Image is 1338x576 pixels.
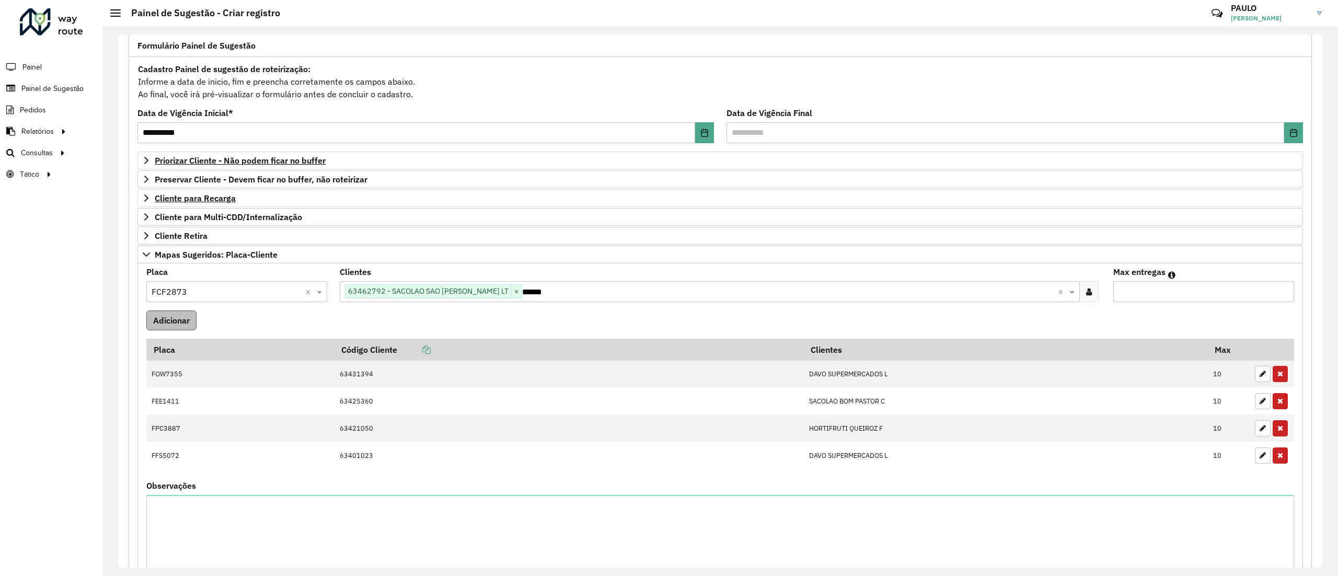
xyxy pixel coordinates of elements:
a: Mapas Sugeridos: Placa-Cliente [137,246,1303,263]
td: 63431394 [334,361,803,388]
span: Cliente Retira [155,232,207,240]
button: Choose Date [1284,122,1303,143]
td: 10 [1208,387,1250,414]
td: 10 [1208,442,1250,469]
th: Placa [146,339,334,361]
span: × [511,285,522,298]
span: Painel [22,62,42,73]
td: SACOLAO BOM PASTOR C [803,387,1207,414]
h3: PAULO [1231,3,1309,13]
label: Data de Vigência Final [726,107,812,119]
span: Clear all [305,285,314,298]
label: Clientes [340,266,371,278]
td: DAVO SUPERMERCADOS L [803,442,1207,469]
td: 10 [1208,414,1250,442]
td: 63421050 [334,414,803,442]
div: Informe a data de inicio, fim e preencha corretamente os campos abaixo. Ao final, você irá pré-vi... [137,62,1303,101]
a: Cliente Retira [137,227,1303,245]
a: Cliente para Recarga [137,189,1303,207]
span: Clear all [1058,285,1067,298]
strong: Cadastro Painel de sugestão de roteirização: [138,64,310,74]
label: Max entregas [1113,266,1166,278]
td: FOW7355 [146,361,334,388]
span: Pedidos [20,105,46,116]
label: Data de Vigência Inicial [137,107,233,119]
span: Relatórios [21,126,54,137]
button: Adicionar [146,310,197,330]
td: HORTIFRUTI QUEIROZ F [803,414,1207,442]
a: Contato Rápido [1206,2,1228,25]
span: Preservar Cliente - Devem ficar no buffer, não roteirizar [155,175,367,183]
span: Consultas [21,147,53,158]
a: Cliente para Multi-CDD/Internalização [137,208,1303,226]
td: DAVO SUPERMERCADOS L [803,361,1207,388]
span: Cliente para Recarga [155,194,236,202]
a: Preservar Cliente - Devem ficar no buffer, não roteirizar [137,170,1303,188]
a: Priorizar Cliente - Não podem ficar no buffer [137,152,1303,169]
label: Observações [146,479,196,492]
span: Formulário Painel de Sugestão [137,41,256,50]
h2: Painel de Sugestão - Criar registro [121,7,280,19]
td: FPC3887 [146,414,334,442]
span: Cliente para Multi-CDD/Internalização [155,213,302,221]
th: Clientes [803,339,1207,361]
label: Placa [146,266,168,278]
th: Código Cliente [334,339,803,361]
span: [PERSON_NAME] [1231,14,1309,23]
a: Copiar [397,344,431,355]
td: 10 [1208,361,1250,388]
td: FFS5072 [146,442,334,469]
span: Priorizar Cliente - Não podem ficar no buffer [155,156,326,165]
td: 63401023 [334,442,803,469]
th: Max [1208,339,1250,361]
td: 63425360 [334,387,803,414]
span: Tático [20,169,39,180]
span: Painel de Sugestão [21,83,84,94]
span: Mapas Sugeridos: Placa-Cliente [155,250,278,259]
em: Máximo de clientes que serão colocados na mesma rota com os clientes informados [1168,271,1175,279]
button: Choose Date [695,122,714,143]
span: 63462792 - SACOLAO SAO [PERSON_NAME] LT [345,285,511,297]
td: FEE1411 [146,387,334,414]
